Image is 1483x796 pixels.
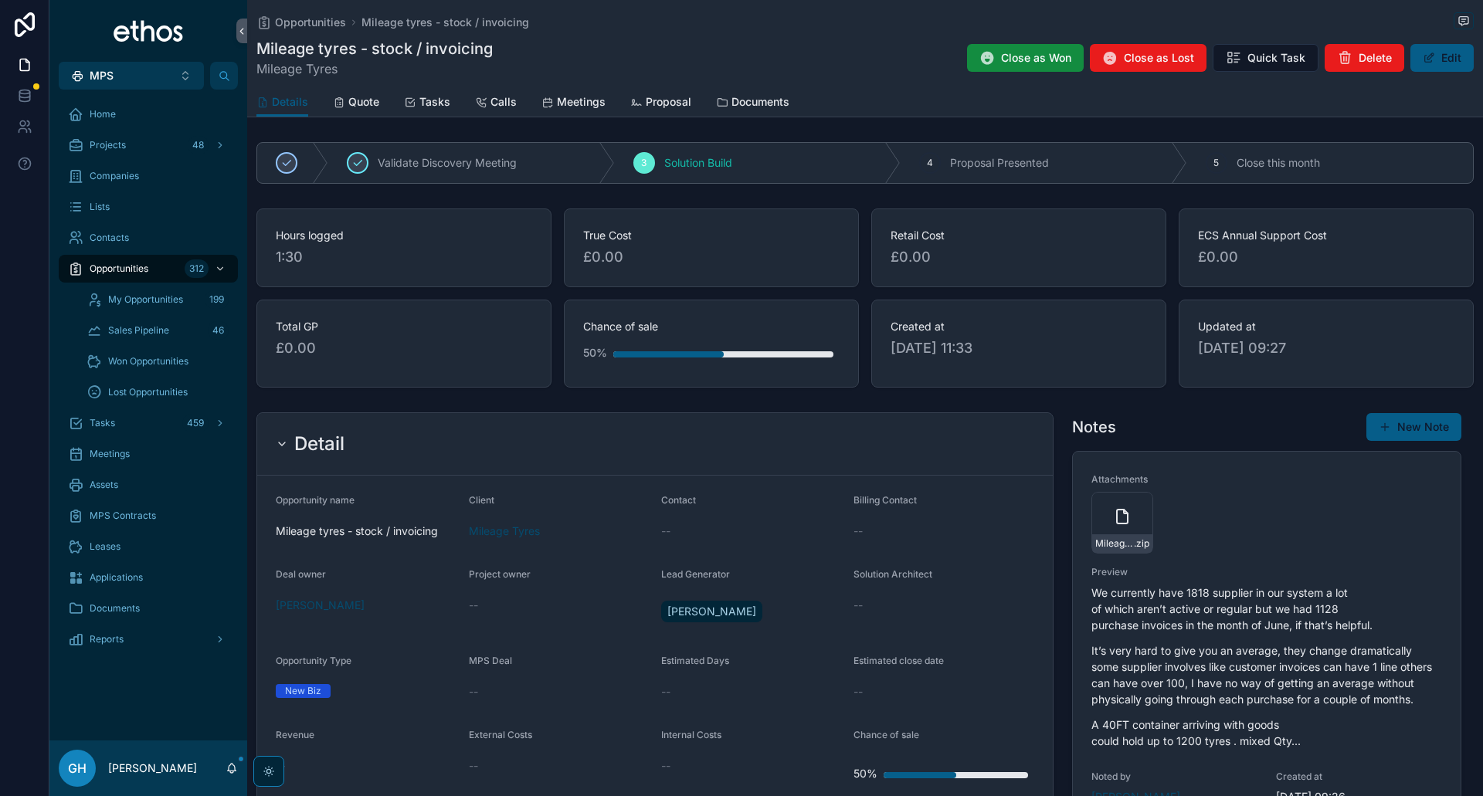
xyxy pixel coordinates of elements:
[661,601,762,622] a: [PERSON_NAME]
[256,38,493,59] h1: Mileage tyres - stock / invoicing
[1410,44,1474,72] button: Edit
[361,15,529,30] a: Mileage tyres - stock / invoicing
[583,246,840,268] span: £0.00
[272,94,308,110] span: Details
[188,136,209,154] div: 48
[1213,157,1219,169] span: 5
[90,68,114,83] span: MPS
[1213,44,1318,72] button: Quick Task
[59,100,238,128] a: Home
[541,88,606,119] a: Meetings
[59,162,238,190] a: Companies
[276,337,532,359] span: £0.00
[891,319,1147,334] span: Created at
[1198,319,1454,334] span: Updated at
[853,568,932,580] span: Solution Architect
[108,386,188,398] span: Lost Opportunities
[1091,473,1166,486] span: Attachments
[716,88,789,119] a: Documents
[853,684,863,699] span: --
[90,417,115,429] span: Tasks
[276,246,532,268] span: 1:30
[90,633,124,645] span: Reports
[419,94,450,110] span: Tasks
[1124,50,1194,66] span: Close as Lost
[90,540,120,553] span: Leases
[1072,416,1116,438] h1: Notes
[59,564,238,591] a: Applications
[59,255,238,283] a: Opportunities312
[276,523,456,539] span: Mileage tyres - stock / invoicing
[77,317,238,344] a: Sales Pipeline46
[59,131,238,159] a: Projects48
[469,598,478,613] span: --
[1325,44,1404,72] button: Delete
[275,15,346,30] span: Opportunities
[731,94,789,110] span: Documents
[469,758,478,774] span: --
[276,228,532,243] span: Hours logged
[661,729,721,740] span: Internal Costs
[469,684,478,699] span: --
[205,290,229,309] div: 199
[59,409,238,437] a: Tasks459
[108,760,197,776] p: [PERSON_NAME]
[108,293,183,306] span: My Opportunities
[59,471,238,499] a: Assets
[853,758,877,789] div: 50%
[475,88,517,119] a: Calls
[59,502,238,530] a: MPS Contracts
[661,568,730,580] span: Lead Generator
[333,88,379,119] a: Quote
[294,432,344,456] h2: Detail
[90,232,129,244] span: Contacts
[1366,413,1461,441] button: New Note
[1091,584,1442,633] p: We currently have 1818 supplier in our system a lot of which aren’t active or regular but we had ...
[661,684,670,699] span: --
[59,625,238,653] a: Reports
[276,494,355,506] span: Opportunity name
[276,729,314,740] span: Revenue
[185,259,209,278] div: 312
[90,108,116,120] span: Home
[661,655,729,666] span: Estimated Days
[108,355,188,368] span: Won Opportunities
[182,414,209,432] div: 459
[90,479,118,491] span: Assets
[276,319,532,334] span: Total GP
[469,523,540,539] a: Mileage Tyres
[276,655,351,666] span: Opportunity Type
[661,494,696,506] span: Contact
[1237,155,1320,171] span: Close this month
[59,533,238,561] a: Leases
[208,321,229,340] div: 46
[1134,537,1149,550] span: .zip
[1095,537,1134,550] span: Mileage-Tyres-samples
[853,598,863,613] span: --
[77,347,238,375] a: Won Opportunities
[661,523,670,539] span: --
[1091,771,1257,783] span: Noted by
[256,59,493,78] span: Mileage Tyres
[59,193,238,221] a: Lists
[1091,716,1442,749] p: A 40FT container arriving with goods could hold up to 1200 tyres . mixed Qty...
[378,155,517,171] span: Validate Discovery Meeting
[667,604,756,619] span: [PERSON_NAME]
[59,440,238,468] a: Meetings
[90,139,126,151] span: Projects
[1247,50,1305,66] span: Quick Task
[661,758,670,774] span: --
[1359,50,1392,66] span: Delete
[469,568,531,580] span: Project owner
[276,598,365,613] span: [PERSON_NAME]
[90,602,140,615] span: Documents
[59,62,204,90] button: Select Button
[853,494,917,506] span: Billing Contact
[90,263,148,275] span: Opportunities
[1090,44,1206,72] button: Close as Lost
[664,155,732,171] span: Solution Build
[583,337,607,368] div: 50%
[583,228,840,243] span: True Cost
